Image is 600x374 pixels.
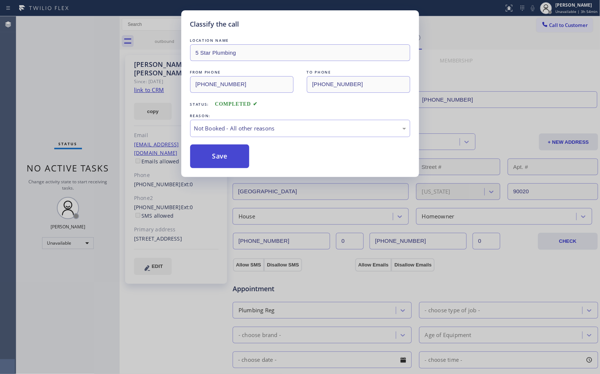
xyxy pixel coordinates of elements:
[194,124,406,133] div: Not Booked - All other reasons
[307,76,410,93] input: To phone
[215,101,258,107] span: COMPLETED
[190,37,410,44] div: LOCATION NAME
[190,112,410,120] div: REASON:
[190,102,209,107] span: Status:
[190,76,294,93] input: From phone
[190,19,239,29] h5: Classify the call
[307,68,410,76] div: TO PHONE
[190,144,250,168] button: Save
[190,68,294,76] div: FROM PHONE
